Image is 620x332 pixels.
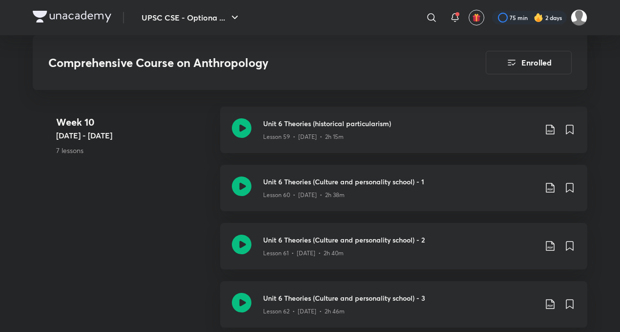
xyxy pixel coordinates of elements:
button: Enrolled [486,51,572,74]
a: Unit 6 Theories (Culture and personality school) - 1Lesson 60 • [DATE] • 2h 38m [220,165,587,223]
h3: Comprehensive Course on Anthropology [48,56,431,70]
p: Lesson 60 • [DATE] • 2h 38m [263,191,345,199]
h3: Unit 6 Theories (Culture and personality school) - 1 [263,177,537,187]
h4: Week 10 [56,115,212,130]
h3: Unit 6 Theories (Culture and personality school) - 3 [263,293,537,303]
img: streak [534,13,543,22]
p: Lesson 59 • [DATE] • 2h 15m [263,133,344,141]
img: avatar [472,13,481,22]
p: Lesson 61 • [DATE] • 2h 40m [263,249,344,258]
button: avatar [469,10,484,25]
a: Unit 6 Theories (Culture and personality school) - 2Lesson 61 • [DATE] • 2h 40m [220,223,587,281]
h5: [DATE] - [DATE] [56,130,212,141]
a: Company Logo [33,11,111,25]
button: UPSC CSE - Optiona ... [136,8,247,27]
h3: Unit 6 Theories (historical particularism) [263,118,537,129]
p: 7 lessons [56,145,212,155]
a: Unit 6 Theories (historical particularism)Lesson 59 • [DATE] • 2h 15m [220,107,587,165]
h3: Unit 6 Theories (Culture and personality school) - 2 [263,235,537,245]
p: Lesson 62 • [DATE] • 2h 46m [263,307,345,316]
img: Company Logo [33,11,111,22]
img: kuldeep Ahir [571,9,587,26]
